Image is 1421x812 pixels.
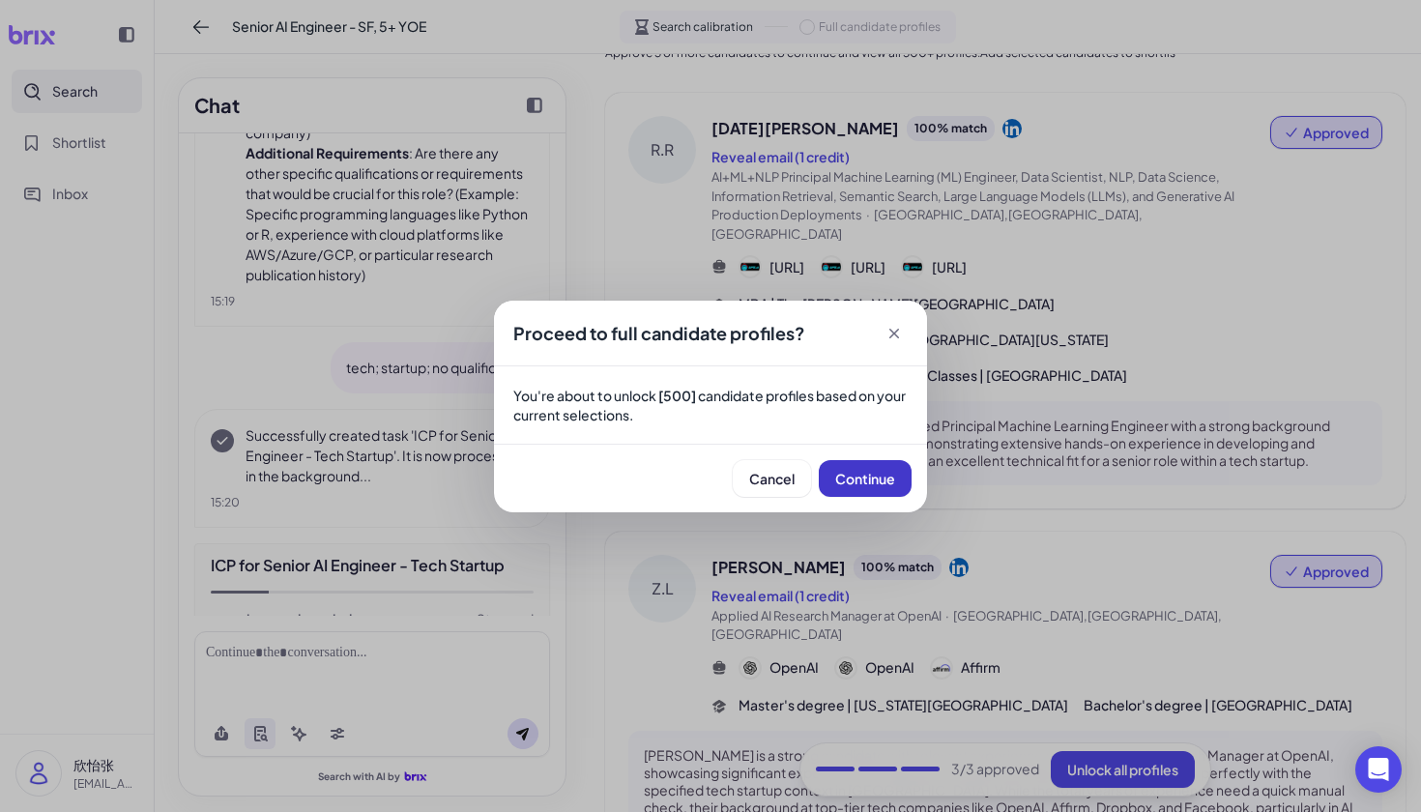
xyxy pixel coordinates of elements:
[749,470,795,487] span: Cancel
[658,387,696,404] strong: [500]
[1355,746,1402,793] div: Open Intercom Messenger
[819,460,912,497] button: Continue
[513,386,908,424] p: You're about to unlock candidate profiles based on your current selections.
[835,470,895,487] span: Continue
[513,322,805,344] span: Proceed to full candidate profiles?
[733,460,811,497] button: Cancel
